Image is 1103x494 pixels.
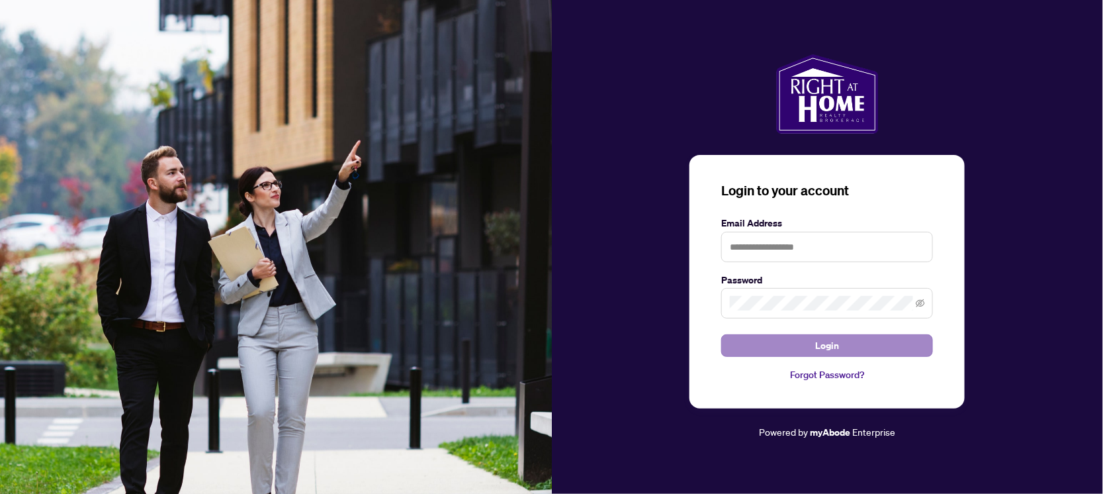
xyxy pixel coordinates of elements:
[721,334,933,357] button: Login
[721,216,933,230] label: Email Address
[721,181,933,200] h3: Login to your account
[759,426,808,438] span: Powered by
[852,426,895,438] span: Enterprise
[815,335,839,356] span: Login
[721,273,933,287] label: Password
[916,299,925,308] span: eye-invisible
[810,425,850,440] a: myAbode
[776,54,879,134] img: ma-logo
[721,368,933,382] a: Forgot Password?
